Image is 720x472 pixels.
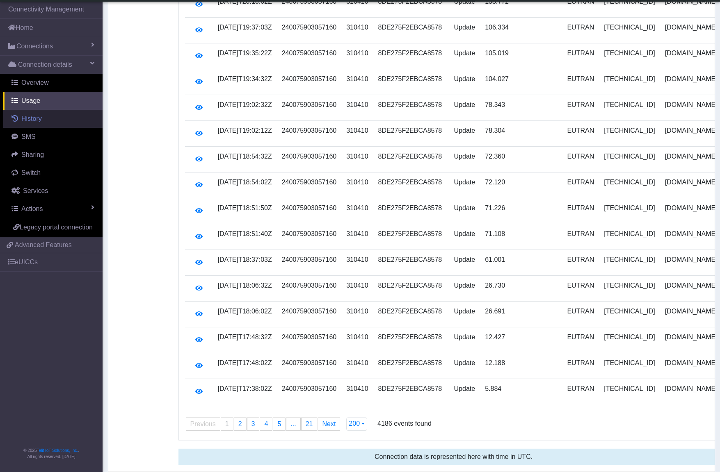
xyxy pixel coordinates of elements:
td: 71.226 [480,198,526,224]
span: Connection details [18,60,72,70]
span: Switch [21,169,41,176]
td: 8DE275F2EBCA8578 [373,18,449,43]
td: [DATE]T19:02:32Z [213,95,277,121]
td: 240075903057160 [277,379,341,405]
td: [DATE]T18:06:02Z [213,302,277,327]
td: EUTRAN [562,327,599,353]
td: 310410 [341,198,373,224]
span: Overview [21,79,49,86]
span: SMS [21,133,36,140]
span: 2 [238,420,242,427]
td: [DATE]T19:02:12Z [213,121,277,147]
td: 240075903057160 [277,353,341,379]
span: Services [23,187,48,194]
td: EUTRAN [562,353,599,379]
td: EUTRAN [562,250,599,276]
td: Update [449,121,480,147]
td: [DATE]T18:51:40Z [213,224,277,250]
td: [TECHNICAL_ID] [599,353,660,379]
a: Telit IoT Solutions, Inc. [37,448,78,453]
td: Update [449,43,480,69]
td: Update [449,69,480,95]
td: 8DE275F2EBCA8578 [373,224,449,250]
button: 200 [346,418,367,431]
span: 4186 events found [377,419,432,442]
td: EUTRAN [562,95,599,121]
td: Update [449,276,480,302]
td: [DATE]T18:54:02Z [213,172,277,198]
td: Update [449,224,480,250]
td: Update [449,353,480,379]
td: EUTRAN [562,198,599,224]
td: Update [449,379,480,405]
td: EUTRAN [562,43,599,69]
a: Overview [3,74,103,92]
td: 104.027 [480,69,526,95]
td: [TECHNICAL_ID] [599,198,660,224]
span: 21 [306,420,313,427]
td: 240075903057160 [277,95,341,121]
td: 8DE275F2EBCA8578 [373,198,449,224]
a: Actions [3,200,103,218]
td: EUTRAN [562,276,599,302]
td: 8DE275F2EBCA8578 [373,302,449,327]
td: 5.884 [480,379,526,405]
td: [TECHNICAL_ID] [599,43,660,69]
td: 310410 [341,327,373,353]
td: 240075903057160 [277,224,341,250]
td: 8DE275F2EBCA8578 [373,147,449,172]
td: Update [449,172,480,198]
td: 61.001 [480,250,526,276]
td: 8DE275F2EBCA8578 [373,95,449,121]
td: 310410 [341,147,373,172]
td: 72.360 [480,147,526,172]
td: [DATE]T17:48:02Z [213,353,277,379]
td: 240075903057160 [277,18,341,43]
a: History [3,110,103,128]
a: Next page [318,418,340,430]
td: 240075903057160 [277,250,341,276]
td: [TECHNICAL_ID] [599,18,660,43]
td: 8DE275F2EBCA8578 [373,43,449,69]
td: 240075903057160 [277,147,341,172]
td: 240075903057160 [277,69,341,95]
td: [TECHNICAL_ID] [599,327,660,353]
td: Update [449,302,480,327]
td: 78.343 [480,95,526,121]
td: Update [449,198,480,224]
td: Update [449,147,480,172]
td: [TECHNICAL_ID] [599,276,660,302]
td: 8DE275F2EBCA8578 [373,353,449,379]
td: 240075903057160 [277,198,341,224]
td: 240075903057160 [277,327,341,353]
td: EUTRAN [562,147,599,172]
td: 26.691 [480,302,526,327]
td: [TECHNICAL_ID] [599,172,660,198]
td: 310410 [341,95,373,121]
span: Usage [21,97,40,104]
td: 310410 [341,224,373,250]
td: [DATE]T19:34:32Z [213,69,277,95]
td: 26.730 [480,276,526,302]
td: [TECHNICAL_ID] [599,69,660,95]
span: 3 [251,420,255,427]
td: 106.334 [480,18,526,43]
td: 310410 [341,69,373,95]
a: Sharing [3,146,103,164]
td: 105.019 [480,43,526,69]
td: 310410 [341,121,373,147]
a: Usage [3,92,103,110]
td: 310410 [341,302,373,327]
td: 8DE275F2EBCA8578 [373,172,449,198]
td: 310410 [341,172,373,198]
td: Update [449,18,480,43]
td: 310410 [341,379,373,405]
td: 240075903057160 [277,302,341,327]
td: [TECHNICAL_ID] [599,147,660,172]
span: Connections [16,41,53,51]
td: EUTRAN [562,379,599,405]
td: Update [449,327,480,353]
td: 240075903057160 [277,43,341,69]
a: Switch [3,164,103,182]
span: Actions [21,205,43,212]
